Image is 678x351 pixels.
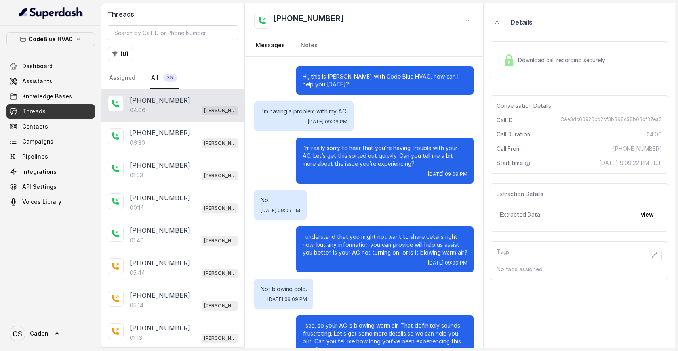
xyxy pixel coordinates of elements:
[267,296,307,303] span: [DATE] 09:09 PM
[254,35,474,56] nav: Tabs
[108,47,133,61] button: (0)
[130,161,190,170] p: [PHONE_NUMBER]
[22,168,57,176] span: Integrations
[130,334,142,342] p: 01:16
[163,74,177,82] span: 35
[510,17,533,27] p: Details
[497,102,554,110] span: Conversation Details
[299,35,319,56] a: Notes
[130,291,190,300] p: [PHONE_NUMBER]
[22,153,48,161] span: Pipelines
[6,119,95,134] a: Contacts
[204,237,236,245] p: [PERSON_NAME]
[261,107,347,115] p: I'm having a problem with my AC.
[108,67,238,89] nav: Tabs
[6,165,95,179] a: Integrations
[646,130,662,138] span: 04:06
[204,107,236,115] p: [PERSON_NAME]
[204,204,236,212] p: [PERSON_NAME]
[130,269,145,277] p: 05:44
[130,128,190,138] p: [PHONE_NUMBER]
[497,130,530,138] span: Call Duration
[22,62,53,70] span: Dashboard
[428,260,467,266] span: [DATE] 09:09 PM
[6,134,95,149] a: Campaigns
[261,196,300,204] p: No.
[30,330,48,338] span: Caden
[204,139,236,147] p: [PERSON_NAME]
[108,67,137,89] a: Assigned
[500,211,540,219] span: Extracted Data
[6,59,95,73] a: Dashboard
[108,10,238,19] h2: Threads
[518,56,608,64] span: Download call recording securely
[497,248,510,262] p: Tags
[497,190,547,198] span: Extraction Details
[497,265,662,273] p: No tags assigned
[22,107,46,115] span: Threads
[130,323,190,333] p: [PHONE_NUMBER]
[13,330,22,338] text: CS
[130,301,143,309] p: 05:14
[204,302,236,310] p: [PERSON_NAME]
[130,96,190,105] p: [PHONE_NUMBER]
[22,183,57,191] span: API Settings
[6,322,95,345] a: Caden
[6,195,95,209] a: Voices Library
[6,89,95,104] a: Knowledge Bases
[613,145,662,153] span: [PHONE_NUMBER]
[497,145,521,153] span: Call From
[261,285,307,293] p: Not blowing cold.
[108,25,238,40] input: Search by Call ID or Phone Number
[22,92,72,100] span: Knowledge Bases
[6,32,95,46] button: CodeBlue HVAC
[22,198,61,206] span: Voices Library
[636,207,659,222] button: view
[130,236,144,244] p: 01:40
[130,226,190,235] p: [PHONE_NUMBER]
[6,74,95,88] a: Assistants
[303,233,467,257] p: I understand that you might not want to share details right now, but any information you can prov...
[29,35,73,44] p: CodeBlue HVAC
[130,204,144,212] p: 00:14
[130,258,190,268] p: [PHONE_NUMBER]
[560,116,662,124] span: CAe3dc60926cb2cf3b398c38b03cf37ea3
[19,6,83,19] img: light.svg
[273,13,344,29] h2: [PHONE_NUMBER]
[6,150,95,164] a: Pipelines
[497,159,532,167] span: Start time
[150,67,179,89] a: All35
[303,144,467,168] p: I’m really sorry to hear that you’re having trouble with your AC. Let’s get this sorted out quick...
[204,172,236,180] p: [PERSON_NAME]
[22,77,52,85] span: Assistants
[599,159,662,167] span: [DATE] 9:09:22 PM EDT
[503,54,515,66] img: Lock Icon
[254,35,286,56] a: Messages
[204,269,236,277] p: [PERSON_NAME]
[22,123,48,130] span: Contacts
[303,73,467,88] p: Hi, this is [PERSON_NAME] with Code Blue HVAC, how can I help you [DATE]?
[130,106,145,114] p: 04:06
[6,104,95,119] a: Threads
[6,180,95,194] a: API Settings
[130,139,145,147] p: 06:30
[497,116,513,124] span: Call ID
[22,138,53,146] span: Campaigns
[130,171,143,179] p: 01:53
[204,334,236,342] p: [PERSON_NAME]
[428,171,467,177] span: [DATE] 09:09 PM
[130,193,190,203] p: [PHONE_NUMBER]
[261,207,300,214] span: [DATE] 09:09 PM
[308,119,347,125] span: [DATE] 09:09 PM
